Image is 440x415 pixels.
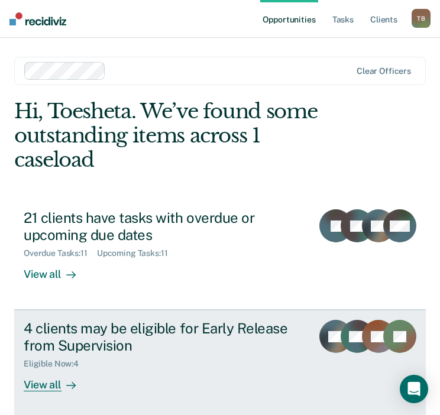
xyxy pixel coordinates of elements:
[412,9,431,28] div: T B
[24,369,90,392] div: View all
[14,200,426,310] a: 21 clients have tasks with overdue or upcoming due datesOverdue Tasks:11Upcoming Tasks:11View all
[24,248,97,258] div: Overdue Tasks : 11
[24,209,303,244] div: 21 clients have tasks with overdue or upcoming due dates
[14,99,344,171] div: Hi, Toesheta. We’ve found some outstanding items across 1 caseload
[24,320,303,354] div: 4 clients may be eligible for Early Release from Supervision
[24,258,90,281] div: View all
[24,359,88,369] div: Eligible Now : 4
[412,9,431,28] button: TB
[9,12,66,25] img: Recidiviz
[400,375,428,403] div: Open Intercom Messenger
[97,248,177,258] div: Upcoming Tasks : 11
[357,66,411,76] div: Clear officers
